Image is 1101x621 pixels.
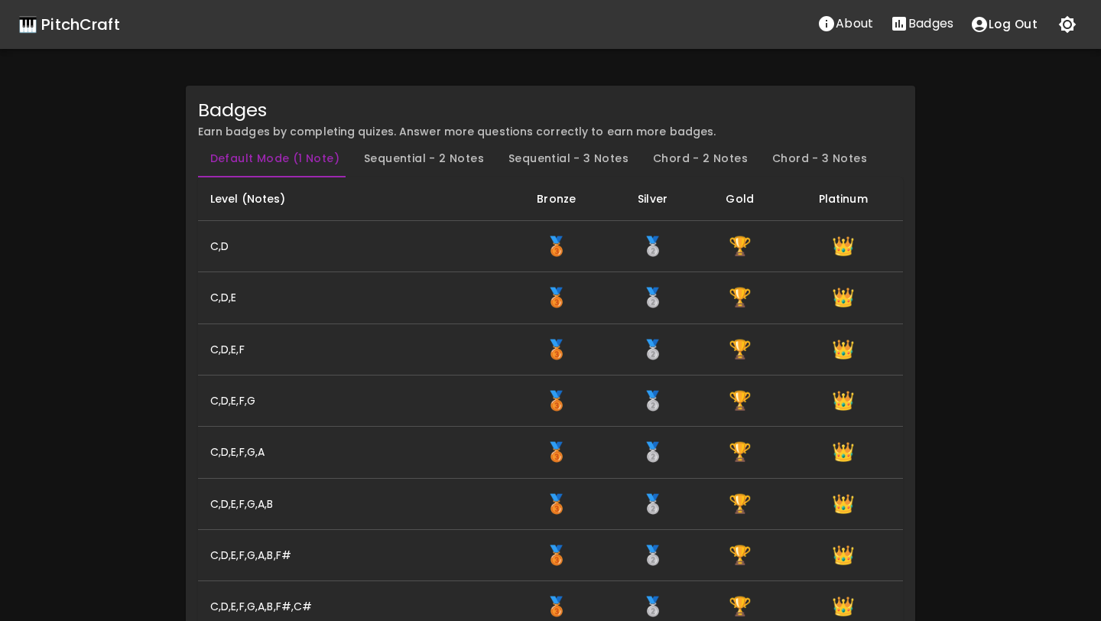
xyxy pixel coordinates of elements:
span: Get 75 correct notes with a score of 98% or better to earn the Bronze badge. [545,439,568,464]
span: Get 75 correct notes with a score of 98% or better to earn the Bronze badge. [545,233,568,258]
span: Get 225 correct notes with a score of 98% or better to earn the Gold badge. [729,593,752,619]
p: Badges [908,15,953,33]
button: account of current user [962,8,1046,41]
th: Platinum [783,177,903,221]
span: Get 300 correct notes with a score of 100% or better to earn the Platinum badge. [832,439,855,464]
span: Get 150 correct notes with a score of 98% or better to earn the Silver badge. [641,593,664,619]
th: C,D,E,F,G,A,B [198,478,505,529]
button: About [809,8,882,39]
a: 🎹 PitchCraft [18,12,120,37]
span: Get 75 correct notes with a score of 98% or better to earn the Bronze badge. [545,284,568,310]
button: Default Mode (1 Note) [198,141,352,177]
span: Get 225 correct notes with a score of 98% or better to earn the Gold badge. [729,542,752,567]
span: Get 75 correct notes with a score of 98% or better to earn the Bronze badge. [545,491,568,516]
span: Get 300 correct notes with a score of 100% or better to earn the Platinum badge. [832,491,855,516]
div: Badge mode tabs [198,141,904,177]
th: Bronze [505,177,609,221]
span: Get 225 correct notes with a score of 98% or better to earn the Gold badge. [729,233,752,258]
button: Sequential - 3 Notes [496,141,641,177]
span: Get 75 correct notes with a score of 98% or better to earn the Bronze badge. [545,593,568,619]
a: Stats [882,8,962,41]
span: Get 300 correct notes with a score of 100% or better to earn the Platinum badge. [832,593,855,619]
th: Silver [609,177,697,221]
span: Get 225 correct notes with a score of 98% or better to earn the Gold badge. [729,388,752,413]
th: C,D,E,F,G [198,375,505,426]
span: Get 300 correct notes with a score of 100% or better to earn the Platinum badge. [832,233,855,258]
button: Sequential - 2 Notes [352,141,496,177]
span: Get 225 correct notes with a score of 98% or better to earn the Gold badge. [729,491,752,516]
span: Get 225 correct notes with a score of 98% or better to earn the Gold badge. [729,439,752,464]
button: Stats [882,8,962,39]
span: Get 300 correct notes with a score of 100% or better to earn the Platinum badge. [832,337,855,362]
span: Get 75 correct notes with a score of 98% or better to earn the Bronze badge. [545,542,568,567]
th: Gold [697,177,783,221]
span: Get 150 correct notes with a score of 98% or better to earn the Silver badge. [641,233,664,258]
div: Badges [198,98,904,122]
span: Get 150 correct notes with a score of 98% or better to earn the Silver badge. [641,542,664,567]
span: Get 75 correct notes with a score of 98% or better to earn the Bronze badge. [545,337,568,362]
p: About [836,15,873,33]
span: Get 150 correct notes with a score of 98% or better to earn the Silver badge. [641,439,664,464]
span: Get 150 correct notes with a score of 98% or better to earn the Silver badge. [641,337,664,362]
span: Get 225 correct notes with a score of 98% or better to earn the Gold badge. [729,284,752,310]
span: Get 75 correct notes with a score of 98% or better to earn the Bronze badge. [545,388,568,413]
button: Chord - 3 Notes [760,141,879,177]
button: Chord - 2 Notes [641,141,760,177]
th: C,D,E,F,G,A,B,F# [198,529,505,580]
th: C,D,E,F,G,A [198,427,505,478]
span: Get 150 correct notes with a score of 98% or better to earn the Silver badge. [641,284,664,310]
span: Earn badges by completing quizes. Answer more questions correctly to earn more badges. [198,124,716,139]
span: Get 300 correct notes with a score of 100% or better to earn the Platinum badge. [832,388,855,413]
a: About [809,8,882,41]
span: Get 225 correct notes with a score of 98% or better to earn the Gold badge. [729,337,752,362]
span: Get 150 correct notes with a score of 98% or better to earn the Silver badge. [641,388,664,413]
th: C,D,E [198,272,505,324]
span: Get 300 correct notes with a score of 100% or better to earn the Platinum badge. [832,284,855,310]
span: Get 150 correct notes with a score of 98% or better to earn the Silver badge. [641,491,664,516]
th: C,D [198,220,505,271]
span: Get 300 correct notes with a score of 100% or better to earn the Platinum badge. [832,542,855,567]
th: C,D,E,F [198,324,505,375]
th: Level (Notes) [198,177,505,221]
